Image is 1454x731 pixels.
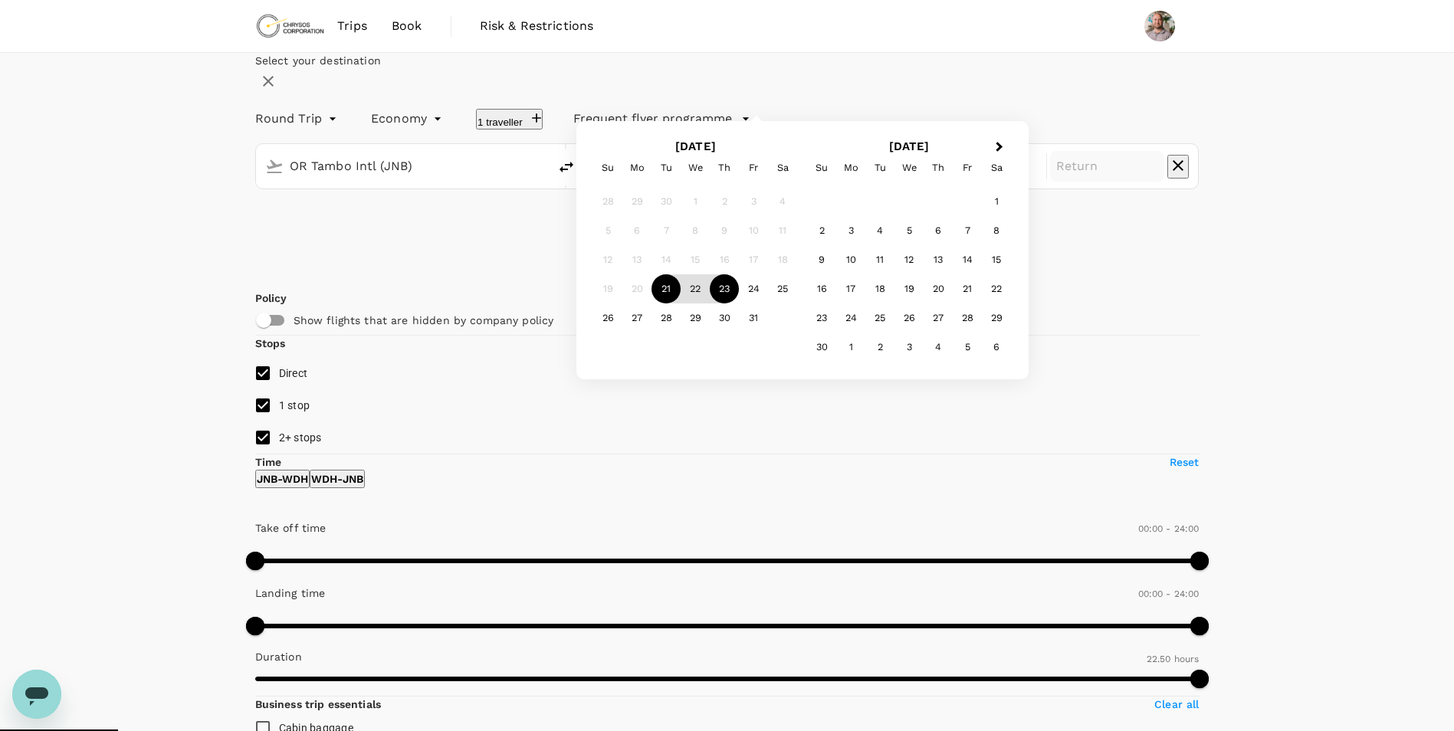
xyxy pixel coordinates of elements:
div: Choose Friday, November 28th, 2025 [953,303,982,333]
div: Choose Sunday, November 23rd, 2025 [807,303,836,333]
div: Choose Thursday, October 30th, 2025 [710,303,739,333]
button: delete [548,149,585,185]
div: Not available Saturday, October 4th, 2025 [768,187,797,216]
p: Time [255,454,282,470]
strong: Stops [255,337,286,349]
div: Choose Friday, October 24th, 2025 [739,274,768,303]
div: Wednesday [681,153,710,182]
div: Not available Wednesday, October 15th, 2025 [681,245,710,274]
div: Choose Thursday, December 4th, 2025 [924,333,953,362]
div: Not available Monday, October 20th, 2025 [622,274,652,303]
p: Policy [255,290,328,306]
div: Choose Saturday, October 25th, 2025 [768,274,797,303]
div: Choose Wednesday, October 29th, 2025 [681,303,710,333]
div: Not available Tuesday, September 30th, 2025 [652,187,681,216]
span: 00:00 - 24:00 [1138,588,1200,599]
div: Round Trip [255,107,341,131]
div: Monday [836,153,865,182]
span: Direct [279,367,308,379]
div: Choose Thursday, October 23rd, 2025 [710,274,739,303]
div: Thursday [924,153,953,182]
div: Saturday [982,153,1011,182]
div: Not available Sunday, October 19th, 2025 [593,274,622,303]
img: Grant Royce Woods [1144,11,1175,41]
div: Choose Thursday, November 13th, 2025 [924,245,953,274]
div: Month November, 2025 [807,187,1011,362]
div: Choose Sunday, November 16th, 2025 [807,274,836,303]
div: Choose Monday, November 10th, 2025 [836,245,865,274]
div: Choose Wednesday, November 19th, 2025 [894,274,924,303]
div: Not available Thursday, October 16th, 2025 [710,245,739,274]
div: Friday [953,153,982,182]
div: Not available Tuesday, October 14th, 2025 [652,245,681,274]
div: Choose Saturday, November 1st, 2025 [982,187,1011,216]
img: Chrysos Corporation [255,9,326,43]
div: Tuesday [865,153,894,182]
p: Show flights that are hidden by company policy [294,313,1041,328]
div: Choose Wednesday, November 26th, 2025 [894,303,924,333]
p: Duration [255,649,302,664]
strong: Business trip essentials [255,698,382,710]
div: Choose Tuesday, November 4th, 2025 [865,216,894,245]
div: Choose Sunday, November 9th, 2025 [807,245,836,274]
p: Clear all [1154,697,1199,712]
div: Not available Sunday, October 5th, 2025 [593,216,622,245]
div: Not available Thursday, October 2nd, 2025 [710,187,739,216]
div: Choose Wednesday, November 12th, 2025 [894,245,924,274]
iframe: Button to launch messaging window [12,670,61,719]
div: Choose Saturday, November 8th, 2025 [982,216,1011,245]
div: Sunday [593,153,622,182]
div: Choose Sunday, November 30th, 2025 [807,333,836,362]
p: Reset [1170,454,1200,470]
div: Choose Monday, November 3rd, 2025 [836,216,865,245]
div: Choose Wednesday, December 3rd, 2025 [894,333,924,362]
div: Not available Friday, October 17th, 2025 [739,245,768,274]
span: 00:00 - 24:00 [1138,523,1200,534]
div: Friday [739,153,768,182]
div: Not available Thursday, October 9th, 2025 [710,216,739,245]
button: Open [537,164,540,167]
button: Next Month [989,136,1013,160]
div: Choose Tuesday, October 28th, 2025 [652,303,681,333]
div: Wednesday [894,153,924,182]
div: Choose Saturday, November 22nd, 2025 [982,274,1011,303]
div: Choose Wednesday, October 22nd, 2025 [681,274,710,303]
span: Risk & Restrictions [480,17,594,35]
input: Depart from [290,154,517,178]
h2: [DATE] [589,139,802,153]
div: Not available Saturday, October 18th, 2025 [768,245,797,274]
p: Take off time [255,520,327,536]
p: JNB - WDH [257,471,308,487]
p: Frequent flyer programme [573,110,732,128]
button: Frequent flyer programme [573,110,750,128]
div: Choose Friday, October 31st, 2025 [739,303,768,333]
div: Saturday [768,153,797,182]
div: Choose Saturday, November 29th, 2025 [982,303,1011,333]
span: Trips [337,17,367,35]
div: Choose Tuesday, November 11th, 2025 [865,245,894,274]
div: Choose Friday, November 7th, 2025 [953,216,982,245]
div: Choose Tuesday, November 18th, 2025 [865,274,894,303]
span: 22.50 hours [1147,654,1200,664]
div: Not available Sunday, September 28th, 2025 [593,187,622,216]
div: Choose Wednesday, November 5th, 2025 [894,216,924,245]
span: Book [392,17,422,35]
div: Economy [371,107,445,131]
h2: [DATE] [802,139,1016,153]
div: Choose Monday, November 24th, 2025 [836,303,865,333]
div: Sunday [807,153,836,182]
div: Choose Friday, November 21st, 2025 [953,274,982,303]
div: Choose Monday, December 1st, 2025 [836,333,865,362]
p: Return [1056,157,1159,175]
span: 2+ stops [279,431,322,444]
div: Tuesday [652,153,681,182]
div: Not available Monday, September 29th, 2025 [622,187,652,216]
div: Choose Friday, November 14th, 2025 [953,245,982,274]
div: Not available Friday, October 3rd, 2025 [739,187,768,216]
div: Not available Friday, October 10th, 2025 [739,216,768,245]
div: Choose Sunday, November 2nd, 2025 [807,216,836,245]
div: Not available Wednesday, October 1st, 2025 [681,187,710,216]
div: Select your destination [255,53,1200,68]
div: Choose Monday, November 17th, 2025 [836,274,865,303]
div: Choose Thursday, November 6th, 2025 [924,216,953,245]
